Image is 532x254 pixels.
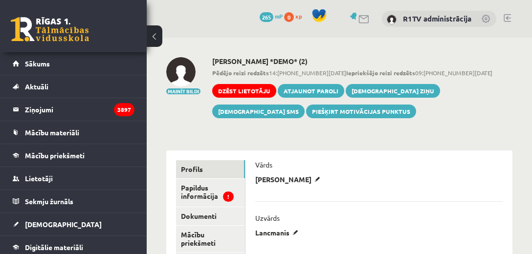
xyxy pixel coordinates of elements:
[275,12,283,20] span: mP
[166,57,196,86] img: Roberts Lancmanis
[212,69,269,77] b: Pēdējo reizi redzēts
[13,98,134,121] a: Ziņojumi3897
[212,57,512,65] h2: [PERSON_NAME] *DEMO* (2)
[212,84,276,98] a: Dzēst lietotāju
[25,197,73,206] span: Sekmju žurnāls
[403,14,471,23] a: R1TV administrācija
[13,190,134,212] a: Sekmju žurnāls
[25,128,79,137] span: Mācību materiāli
[25,59,50,68] span: Sākums
[25,82,48,91] span: Aktuāli
[284,12,307,20] a: 0 xp
[212,105,305,118] a: [DEMOGRAPHIC_DATA] SMS
[25,151,85,160] span: Mācību priekšmeti
[212,68,512,77] span: 14:[PHONE_NUMBER][DATE] 09:[PHONE_NUMBER][DATE]
[13,52,134,75] a: Sākums
[25,174,53,183] span: Lietotāji
[255,160,272,169] p: Vārds
[114,103,134,116] i: 3897
[166,88,200,94] button: Mainīt bildi
[25,243,83,252] span: Digitālie materiāli
[25,220,102,229] span: [DEMOGRAPHIC_DATA]
[176,160,245,178] a: Profils
[11,17,89,42] a: Rīgas 1. Tālmācības vidusskola
[260,12,283,20] a: 265 mP
[260,12,273,22] span: 265
[295,12,302,20] span: xp
[223,191,234,202] span: !
[346,84,440,98] a: [DEMOGRAPHIC_DATA] ziņu
[255,175,324,184] p: [PERSON_NAME]
[13,167,134,190] a: Lietotāji
[255,213,280,222] p: Uzvārds
[13,213,134,235] a: [DEMOGRAPHIC_DATA]
[176,207,245,225] a: Dokumenti
[13,75,134,98] a: Aktuāli
[255,228,302,237] p: Lancmanis
[13,121,134,144] a: Mācību materiāli
[25,98,134,121] legend: Ziņojumi
[387,15,397,24] img: R1TV administrācija
[346,69,415,77] b: Iepriekšējo reizi redzēts
[176,179,245,207] a: Papildus informācija!
[176,226,245,252] a: Mācību priekšmeti
[13,144,134,167] a: Mācību priekšmeti
[284,12,294,22] span: 0
[306,105,416,118] a: Piešķirt motivācijas punktus
[278,84,344,98] a: Atjaunot paroli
